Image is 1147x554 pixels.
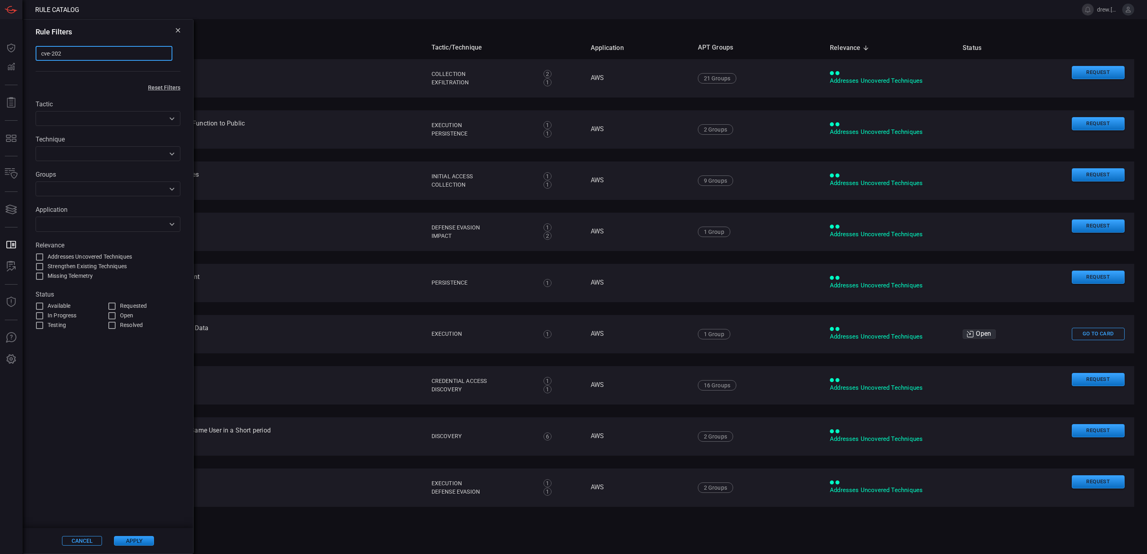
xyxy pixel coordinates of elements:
th: APT Groups [691,36,824,59]
td: AWS [584,417,691,456]
div: Impact [432,232,535,240]
span: Resolved [120,321,143,329]
button: MITRE - Detection Posture [2,129,21,148]
div: 1 [544,223,552,231]
div: Discovery [432,385,535,394]
span: Relevance [830,43,871,53]
label: Application [36,206,180,213]
div: Collection [432,181,535,189]
td: AWS - Concurrent Sessions From Different IP Addresses [32,161,425,200]
label: Status [36,291,180,298]
span: Rule Catalog [35,6,79,14]
span: Addresses Uncovered Techniques [48,253,132,261]
div: 1 [544,330,552,338]
div: 1 [544,488,552,496]
div: Addresses Uncovered Techniques [830,179,950,187]
button: Reports [2,93,21,112]
div: Addresses Uncovered Techniques [830,333,950,341]
button: Request [1072,219,1125,233]
td: AWS - IAM Assume Role Policy Brute Force [32,366,425,405]
div: Addresses Uncovered Techniques [830,77,950,85]
td: AWS [584,468,691,507]
td: AWS [584,213,691,251]
td: AWS [584,264,691,302]
button: Request [1072,117,1125,130]
label: Tactic [36,100,180,108]
button: Rule Catalog [2,235,21,255]
button: Request [1072,168,1125,181]
button: Go To Card [1072,328,1125,340]
span: Status [963,43,992,53]
button: Apply [114,536,154,546]
div: Defense Evasion [432,488,535,496]
div: 1 [544,181,552,189]
button: Threat Intelligence [2,293,21,312]
label: Groups [36,171,180,178]
button: Open [166,148,178,159]
button: Reset Filters [135,84,193,91]
span: In Progress [48,311,76,320]
div: Collection [432,70,535,78]
div: 2 Groups [698,124,733,135]
div: 1 [544,78,552,86]
div: Execution [432,121,535,130]
div: 2 [544,232,552,240]
span: drew.[PERSON_NAME] [1097,6,1119,13]
td: AWS - New CloudShell Environment Created [32,468,425,507]
td: AWS - Executing Commands on EC2 Instance via User Data [32,315,425,353]
button: Ask Us A Question [2,328,21,347]
div: Open [963,329,996,339]
div: Discovery [432,432,535,440]
div: Defense Evasion [432,223,535,232]
div: 16 Groups [698,380,737,391]
div: 1 [544,130,552,138]
div: 1 Group [698,227,730,237]
div: 1 [544,121,552,129]
td: AWS - An Attempt was Made to Modify AWS Lambda Function to Public [32,110,425,149]
div: Addresses Uncovered Techniques [830,435,950,443]
button: Request [1072,475,1125,488]
td: AWS [584,315,691,353]
h3: Rule Filters [36,28,72,36]
div: Execution [432,479,535,488]
div: Credential Access [432,377,535,385]
div: 2 [544,70,552,78]
button: ALERT ANALYSIS [2,257,21,276]
th: Tactic/Technique [425,36,584,59]
div: 21 Groups [698,73,737,84]
div: Addresses Uncovered Techniques [830,230,950,239]
td: AWS - ECS Task Definition Querying Credential Endpoint [32,264,425,302]
div: 2 Groups [698,482,733,493]
button: Open [166,183,178,195]
div: 9 Groups [698,175,733,186]
div: Addresses Uncovered Techniques [830,281,950,290]
button: Request [1072,424,1125,437]
span: Testing [48,321,66,329]
td: AWS [584,110,691,149]
input: Search for keyword [36,46,172,61]
div: Addresses Uncovered Techniques [830,128,950,136]
div: 1 Group [698,329,730,339]
td: AWS [584,161,691,200]
div: 2 Groups [698,431,733,442]
button: Open [166,113,178,124]
button: Cancel [62,536,102,546]
div: Exfiltration [432,78,535,87]
td: AWS - EC2 Encryption Disabled by Default [32,213,425,251]
div: 6 [544,432,552,440]
div: Addresses Uncovered Techniques [830,384,950,392]
button: Request [1072,66,1125,79]
span: Open [120,311,134,320]
button: Request [1072,373,1125,386]
div: 1 [544,377,552,385]
div: 1 [544,479,552,487]
td: AWS [584,366,691,405]
div: 1 [544,279,552,287]
button: Request [1072,271,1125,284]
label: Relevance [36,241,180,249]
span: Available [48,302,70,310]
button: Open [166,219,178,230]
td: AWS - A File or a Mount Target Created on EFS [32,59,425,98]
button: Inventory [2,164,21,183]
span: Requested [120,302,147,310]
